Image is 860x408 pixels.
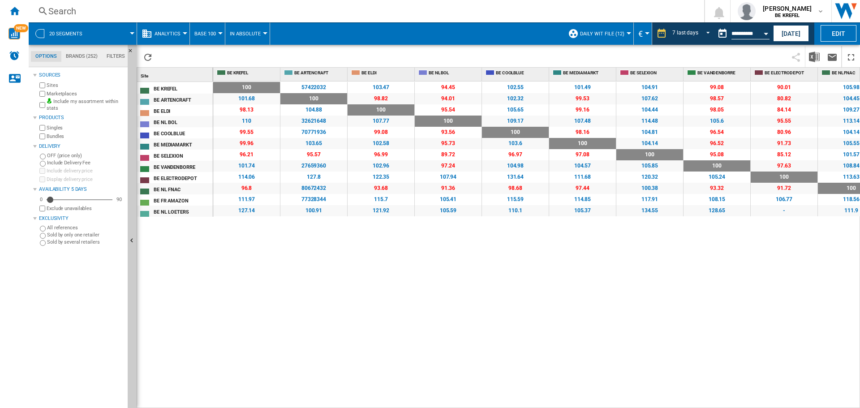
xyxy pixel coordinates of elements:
[549,82,616,93] span: 101.49
[415,127,482,138] span: 93.56
[415,149,482,160] span: 89.72
[154,128,212,137] div: BE COOLBLUE
[805,46,823,67] button: Download in Excel
[154,139,212,149] div: BE MEDIAMARKT
[154,162,212,171] div: BE VANDENBORRE
[213,82,280,93] span: 100
[616,160,683,172] span: 105.85
[47,98,124,112] label: Include my assortment within stats
[213,160,280,172] span: 101.74
[47,195,112,204] md-slider: Availability
[684,160,750,172] span: 100
[154,83,212,93] div: BE KREFEL
[482,194,549,205] span: 115.59
[194,22,220,45] div: Base 100
[763,4,812,13] span: [PERSON_NAME]
[415,205,482,216] span: 105.59
[114,196,124,203] div: 90
[154,106,212,115] div: BE ELDI
[213,205,280,216] span: 127.14
[349,68,414,79] div: BE ELDI
[415,104,482,116] span: 95.54
[39,91,45,97] input: Marketplaces
[213,183,280,194] span: 96.8
[155,31,181,37] span: Analytics
[194,31,216,37] span: Base 100
[348,149,414,160] span: 96.99
[842,46,860,67] button: Maximize
[618,68,683,79] div: BE SELEXION
[102,51,129,62] md-tab-item: Filters
[47,232,124,238] label: Sold by only one retailer
[213,93,280,104] span: 101.68
[154,117,212,126] div: BE NL BOL
[154,184,212,193] div: BE NL FNAC
[549,160,616,172] span: 104.57
[213,127,280,138] span: 99.55
[638,22,647,45] div: €
[348,172,414,183] span: 122.35
[484,68,549,79] div: BE COOLBLUE
[348,82,414,93] span: 103.47
[348,104,414,116] span: 100
[482,183,549,194] span: 98.68
[361,70,413,73] span: BE ELDI
[348,127,414,138] span: 99.08
[482,82,549,93] span: 102.55
[482,149,549,160] span: 96.97
[213,172,280,183] span: 114.06
[751,127,817,138] span: 80.96
[39,176,45,182] input: Display delivery price
[634,22,652,45] md-menu: Currency
[40,154,46,159] input: OFF (price only)
[348,116,414,127] span: 107.77
[39,215,124,222] div: Exclusivity
[751,82,817,93] span: 90.01
[415,138,482,149] span: 95.73
[482,116,549,127] span: 109.17
[280,194,347,205] span: 77328344
[61,51,102,62] md-tab-item: Brands (252)
[39,206,45,211] input: Display delivery price
[48,5,681,17] div: Search
[40,233,46,239] input: Sold by only one retailer
[751,93,817,104] span: 80.82
[280,160,347,172] span: 27659360
[39,72,124,79] div: Sources
[549,138,616,149] span: 100
[47,159,124,166] label: Include Delivery Fee
[294,70,345,73] span: BE ARTENCRAFT
[738,2,756,20] img: profile.jpg
[684,183,750,194] span: 93.32
[47,82,124,89] label: Sites
[348,194,414,205] span: 115.7
[348,138,414,149] span: 102.58
[213,138,280,149] span: 99.96
[684,138,750,149] span: 96.52
[809,52,820,62] img: excel-24x24.png
[39,143,124,150] div: Delivery
[549,172,616,183] span: 111.68
[155,22,185,45] button: Analytics
[47,176,124,183] label: Display delivery price
[415,82,482,93] span: 94.45
[141,73,148,78] span: Site
[549,104,616,116] span: 99.16
[213,116,280,127] span: 110
[616,93,683,104] span: 107.62
[684,93,750,104] span: 98.57
[348,93,414,104] span: 98.82
[616,127,683,138] span: 104.81
[751,205,817,216] span: -
[47,133,124,140] label: Bundles
[154,173,212,182] div: BE ELECTRODEPOT
[154,195,212,205] div: BE FR AMAZON
[751,116,817,127] span: 95.55
[821,25,856,42] button: Edit
[714,25,731,43] button: md-calendar
[215,68,280,79] div: BE KREFEL
[758,24,774,40] button: Open calendar
[348,183,414,194] span: 93.68
[684,104,750,116] span: 98.05
[482,172,549,183] span: 131.64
